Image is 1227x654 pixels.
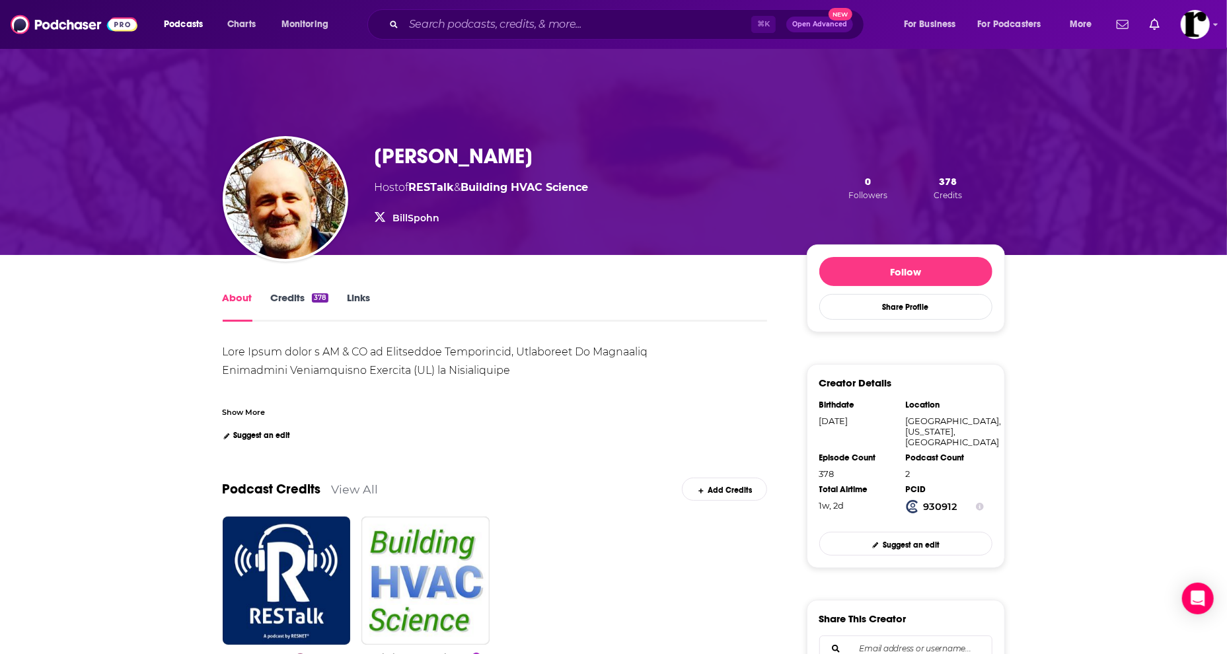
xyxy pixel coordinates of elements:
[682,478,767,501] a: Add Credits
[225,139,346,259] img: Bill Spohn
[906,453,984,463] div: Podcast Count
[906,416,984,447] div: [GEOGRAPHIC_DATA], [US_STATE], [GEOGRAPHIC_DATA]
[1182,583,1214,614] div: Open Intercom Messenger
[1181,10,1210,39] img: User Profile
[819,468,897,479] div: 378
[271,291,328,322] a: Credits378
[312,293,328,303] div: 378
[393,212,440,224] a: BillSpohn
[819,612,907,625] h3: Share This Creator
[461,181,589,194] a: Building HVAC Science
[792,21,847,28] span: Open Advanced
[930,174,967,201] button: 378Credits
[155,14,220,35] button: open menu
[978,15,1041,34] span: For Podcasters
[906,468,984,479] div: 2
[281,15,328,34] span: Monitoring
[906,500,919,513] img: Podchaser Creator ID logo
[332,482,379,496] a: View All
[380,9,877,40] div: Search podcasts, credits, & more...
[1144,13,1165,36] a: Show notifications dropdown
[819,257,992,286] button: Follow
[819,377,892,389] h3: Creator Details
[751,16,776,33] span: ⌘ K
[223,291,252,322] a: About
[375,181,399,194] span: Host
[829,8,852,20] span: New
[11,12,137,37] img: Podchaser - Follow, Share and Rate Podcasts
[906,400,984,410] div: Location
[786,17,853,32] button: Open AdvancedNew
[819,416,897,426] div: [DATE]
[219,14,264,35] a: Charts
[819,484,897,495] div: Total Airtime
[1181,10,1210,39] button: Show profile menu
[404,14,751,35] input: Search podcasts, credits, & more...
[923,501,957,513] strong: 930912
[272,14,346,35] button: open menu
[904,15,956,34] span: For Business
[399,181,455,194] span: of
[866,175,872,188] span: 0
[409,181,455,194] a: RESTalk
[976,500,984,513] button: Show Info
[223,431,291,440] a: Suggest an edit
[347,291,370,322] a: Links
[227,15,256,34] span: Charts
[906,484,984,495] div: PCID
[895,14,973,35] button: open menu
[1111,13,1134,36] a: Show notifications dropdown
[455,181,461,194] span: &
[849,190,888,200] span: Followers
[940,175,957,188] span: 378
[969,14,1060,35] button: open menu
[819,500,844,511] span: 219 hours, 54 seconds
[819,532,992,555] a: Suggest an edit
[845,174,892,201] button: 0Followers
[1060,14,1109,35] button: open menu
[223,481,321,497] a: Podcast Credits
[819,400,897,410] div: Birthdate
[1181,10,1210,39] span: Logged in as dave94253
[164,15,203,34] span: Podcasts
[934,190,963,200] span: Credits
[819,453,897,463] div: Episode Count
[1070,15,1092,34] span: More
[375,143,533,169] h1: [PERSON_NAME]
[819,294,992,320] button: Share Profile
